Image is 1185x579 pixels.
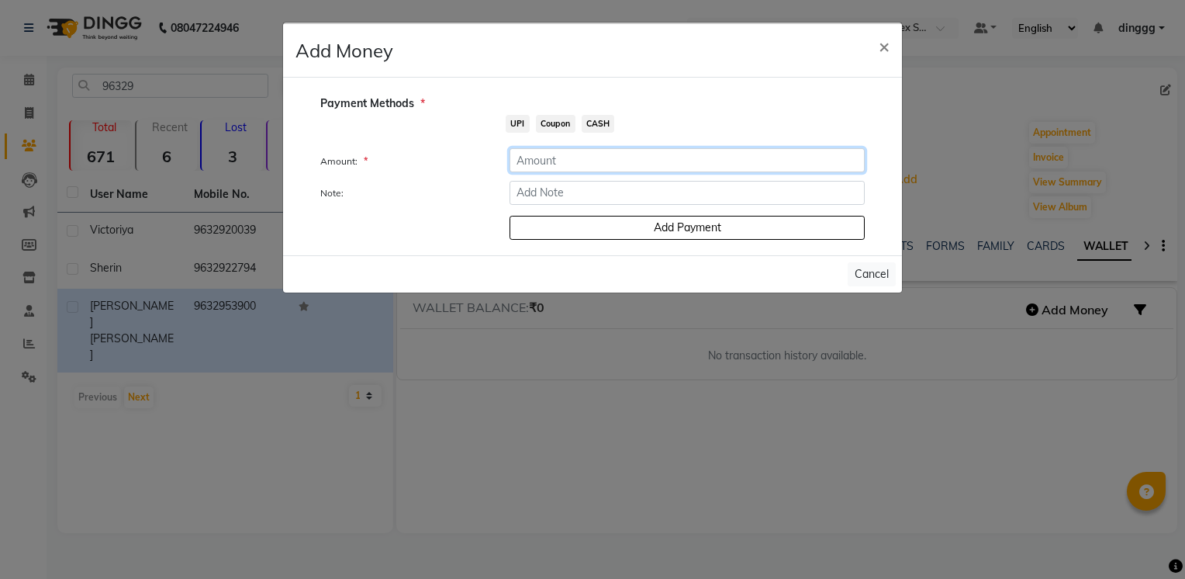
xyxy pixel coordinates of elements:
span: Coupon [536,115,575,133]
input: Amount [510,148,865,172]
h4: Add Money [295,36,393,64]
span: Payment Methods [320,95,425,112]
span: CASH [582,115,615,133]
label: Amount: [309,154,498,168]
span: UPI [506,115,530,133]
span: × [879,34,890,57]
button: Cancel [848,262,896,286]
label: Note: [309,186,498,200]
button: Close [866,24,902,68]
input: Add Note [510,181,865,205]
